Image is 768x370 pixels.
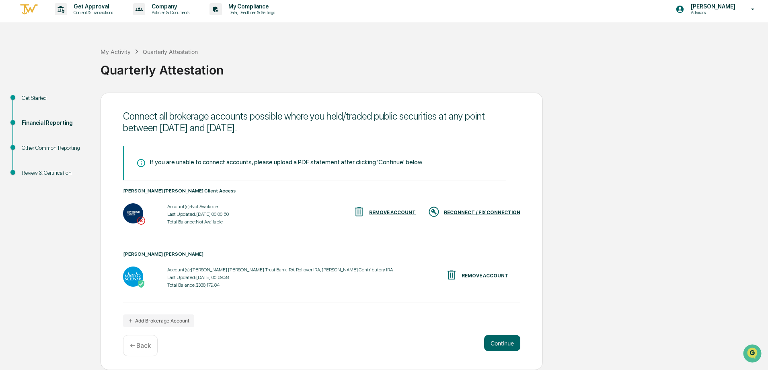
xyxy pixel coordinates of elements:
div: Quarterly Attestation [143,48,198,55]
div: Total Balance: $338,179.84 [167,282,393,288]
span: Pylon [80,136,97,143]
a: 🔎Data Lookup [5,114,54,128]
p: [PERSON_NAME] [684,3,739,10]
button: Continue [484,335,520,351]
p: Company [145,3,193,10]
a: Powered byPylon [57,136,97,143]
img: Login Required [137,217,145,225]
div: My Activity [101,48,131,55]
p: Get Approval [67,3,117,10]
img: REMOVE ACCOUNT [446,269,458,281]
iframe: Open customer support [742,343,764,365]
div: [PERSON_NAME] [PERSON_NAME] Client Access [123,188,520,194]
p: Content & Transactions [67,10,117,15]
div: Start new chat [27,62,132,70]
div: Financial Reporting [22,119,88,127]
div: 🗄️ [58,102,65,109]
img: RECONNECT / FIX CONNECTION [428,206,440,218]
p: How can we help? [8,17,146,30]
div: REMOVE ACCOUNT [369,210,416,215]
a: 🖐️Preclearance [5,98,55,113]
div: 🔎 [8,118,14,124]
img: Charles Schwab - Active [123,267,143,287]
span: Preclearance [16,101,52,110]
p: ← Back [130,342,151,349]
div: Quarterly Attestation [101,56,764,77]
div: Last Updated: [DATE] 00:00:50 [167,211,229,217]
div: [PERSON_NAME] [PERSON_NAME] [123,251,520,257]
div: Account(s): [PERSON_NAME] [PERSON_NAME] Trust Bank IRA, Rollover IRA, [PERSON_NAME] Contributory IRA [167,267,393,273]
div: If you are unable to connect accounts, please upload a PDF statement after clicking 'Continue' be... [150,158,423,166]
p: Policies & Documents [145,10,193,15]
span: Attestations [66,101,100,110]
div: Account(s): Not Available [167,204,229,209]
img: REMOVE ACCOUNT [353,206,365,218]
button: Add Brokerage Account [123,314,194,327]
a: 🗄️Attestations [55,98,103,113]
img: Raymond James Client Access - Login Required [123,203,143,223]
div: Last Updated: [DATE] 00:59:38 [167,275,393,280]
div: Review & Certification [22,169,88,177]
div: Connect all brokerage accounts possible where you held/traded public securities at any point betw... [123,110,520,134]
div: We're available if you need us! [27,70,102,76]
img: 1746055101610-c473b297-6a78-478c-a979-82029cc54cd1 [8,62,23,76]
div: REMOVE ACCOUNT [462,273,508,279]
div: Total Balance: Not Available [167,219,229,225]
div: Get Started [22,94,88,102]
p: Advisors [684,10,739,15]
p: Data, Deadlines & Settings [222,10,279,15]
div: 🖐️ [8,102,14,109]
div: Other Common Reporting [22,144,88,152]
p: My Compliance [222,3,279,10]
span: Data Lookup [16,117,51,125]
button: Start new chat [137,64,146,74]
img: logo [19,3,39,16]
img: Active [137,280,145,288]
div: RECONNECT / FIX CONNECTION [444,210,520,215]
